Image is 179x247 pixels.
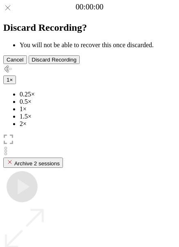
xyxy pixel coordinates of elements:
button: Cancel [3,55,27,64]
button: 1× [3,75,16,84]
div: Archive 2 sessions [7,159,60,167]
li: 1.5× [20,113,176,120]
li: 0.25× [20,91,176,98]
button: Archive 2 sessions [3,158,63,168]
a: 00:00:00 [76,2,103,11]
li: 0.5× [20,98,176,105]
li: 2× [20,120,176,128]
button: Discard Recording [29,55,80,64]
span: 1 [7,77,9,83]
li: 1× [20,105,176,113]
h2: Discard Recording? [3,22,176,33]
li: You will not be able to recover this once discarded. [20,41,176,49]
